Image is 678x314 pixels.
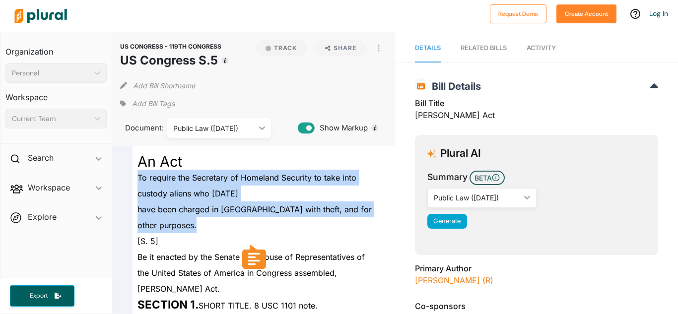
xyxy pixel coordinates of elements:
span: To require the Secretary of Homeland Security to take into custody aliens who [DATE] [137,173,356,198]
div: Tooltip anchor [220,56,229,65]
div: RELATED BILLS [461,43,507,53]
a: Activity [527,34,556,63]
span: [S. 5] [137,236,158,246]
a: Log In [649,9,668,18]
span: SHORT TITLE. 8 USC 1101 note. [137,301,318,311]
a: RELATED BILLS [461,34,507,63]
h3: Organization [5,37,107,59]
a: Create Account [556,8,616,18]
button: Share [315,40,366,57]
a: Details [415,34,441,63]
span: BETA [470,171,505,185]
h3: Plural AI [440,147,481,160]
h3: Primary Author [415,262,658,274]
span: Generate [433,217,461,225]
button: Export [10,285,74,307]
span: Export [23,292,55,300]
h2: Search [28,152,54,163]
span: the United States of America in Congress assembled, [PERSON_NAME] Act. [137,268,337,294]
button: Request Demo [490,4,546,23]
div: Current Team [12,114,90,124]
button: Add Bill Shortname [133,77,195,93]
button: Generate [427,214,467,229]
span: Add Bill Tags [132,99,175,109]
div: [PERSON_NAME] Act [415,97,658,127]
span: US CONGRESS - 119TH CONGRESS [120,43,221,50]
span: Document: [120,123,155,133]
h3: Summary [427,171,468,184]
span: Activity [527,44,556,52]
h3: Bill Title [415,97,658,109]
strong: SECTION 1. [137,298,199,311]
div: Personal [12,68,90,78]
button: Share [311,40,370,57]
span: Show Markup [315,123,368,133]
span: have been charged in [GEOGRAPHIC_DATA] with theft, and for other purposes. [137,204,372,230]
h1: US Congress S.5 [120,52,221,69]
h3: Co-sponsors [415,300,658,312]
div: Public Law ([DATE]) [434,192,520,203]
button: Track [256,40,307,57]
span: Be it enacted by the Senate and House of Representatives of [137,252,365,262]
h3: Workspace [5,83,107,105]
div: Add tags [120,96,175,111]
a: Request Demo [490,8,546,18]
a: [PERSON_NAME] (R) [415,275,493,285]
div: Tooltip anchor [370,124,379,132]
span: An Act [137,153,182,170]
button: Create Account [556,4,616,23]
span: Bill Details [427,80,481,92]
div: Public Law ([DATE]) [173,123,255,133]
span: Details [415,44,441,52]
